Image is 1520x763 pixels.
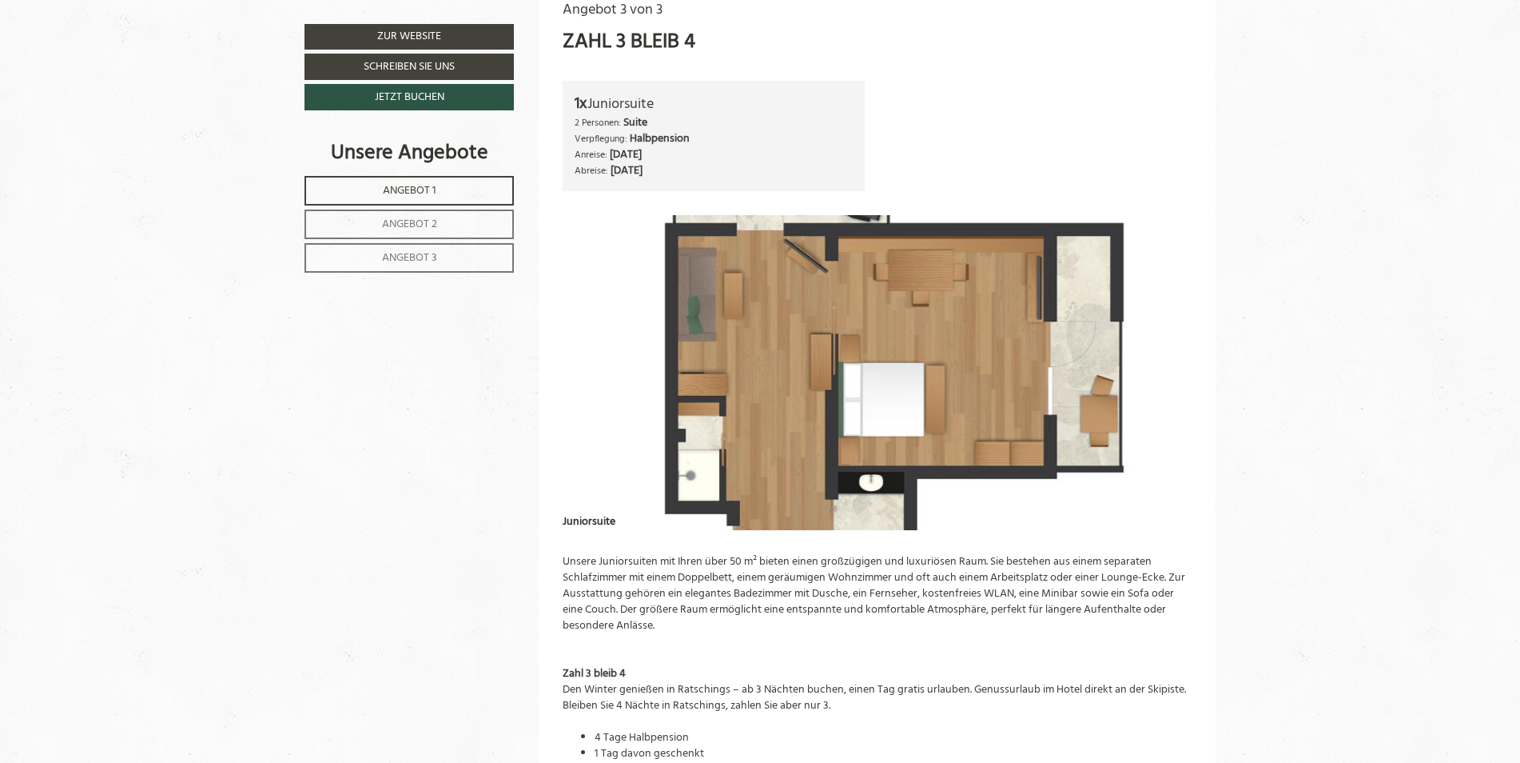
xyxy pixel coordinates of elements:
[610,146,642,164] b: [DATE]
[383,182,436,200] span: Angebot 1
[24,73,219,82] small: 10:14
[1147,353,1164,393] button: Next
[563,215,1192,530] img: image
[595,730,1192,746] li: 4 Tage Halbpension
[630,130,690,148] b: Halbpension
[575,91,587,117] b: 1x
[611,162,643,180] b: [DATE]
[563,502,639,530] div: Juniorsuite
[12,42,227,86] div: Guten Tag, wie können wir Ihnen helfen?
[575,131,627,146] small: Verpflegung:
[563,27,695,57] div: Zahl 3 bleib 4
[575,147,607,162] small: Anreise:
[24,46,219,57] div: Berghotel Ratschings
[623,114,647,132] b: Suite
[575,115,621,130] small: 2 Personen:
[543,423,630,449] button: Senden
[304,24,514,50] a: Zur Website
[382,215,437,234] span: Angebot 2
[575,93,854,116] div: Juniorsuite
[575,163,608,178] small: Abreise:
[304,54,514,80] a: Schreiben Sie uns
[304,138,514,168] div: Unsere Angebote
[563,554,1192,634] p: Unsere Juniorsuiten mit Ihren über 50 m² bieten einen großzügigen und luxuriösen Raum. Sie besteh...
[382,249,437,267] span: Angebot 3
[595,746,1192,762] li: 1 Tag davon geschenkt
[563,666,1192,682] div: Zahl 3 bleib 4
[563,682,1192,714] div: Den Winter genießen in Ratschings – ab 3 Nächten buchen, einen Tag gratis urlauben. Genussurlaub ...
[289,12,340,37] div: [DATE]
[591,353,607,393] button: Previous
[304,84,514,110] a: Jetzt buchen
